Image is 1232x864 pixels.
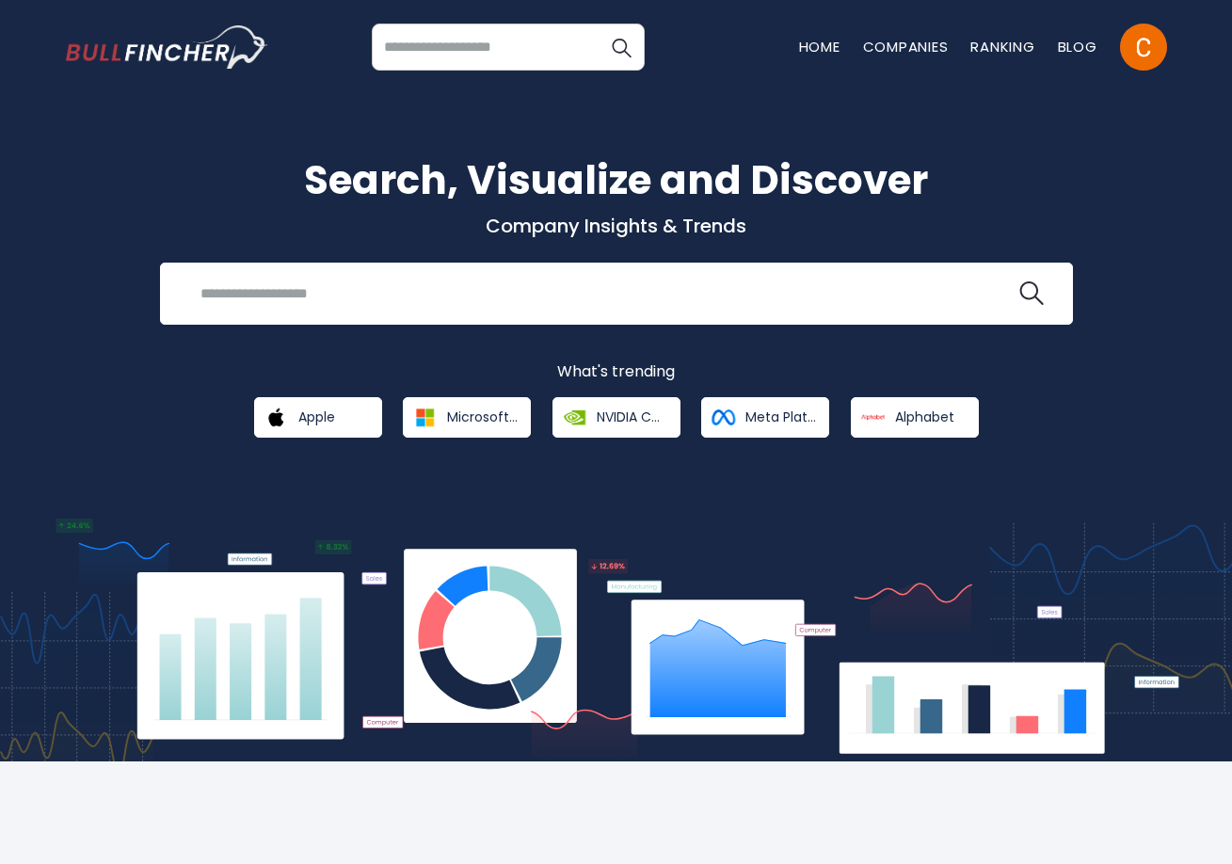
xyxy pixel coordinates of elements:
a: Companies [863,37,949,56]
a: Alphabet [851,397,979,438]
img: bullfincher logo [66,25,268,69]
a: Home [799,37,840,56]
p: Company Insights & Trends [66,214,1167,238]
img: search icon [1019,281,1044,306]
span: Apple [298,408,335,425]
a: Blog [1058,37,1097,56]
span: Meta Platforms [745,408,816,425]
span: NVIDIA Corporation [597,408,667,425]
a: Apple [254,397,382,438]
p: What's trending [66,362,1167,382]
a: NVIDIA Corporation [552,397,680,438]
button: Search [598,24,645,71]
a: Meta Platforms [701,397,829,438]
a: Go to homepage [66,25,268,69]
a: Microsoft Corporation [403,397,531,438]
span: Microsoft Corporation [447,408,518,425]
a: Ranking [970,37,1034,56]
h1: Search, Visualize and Discover [66,151,1167,210]
span: Alphabet [895,408,954,425]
